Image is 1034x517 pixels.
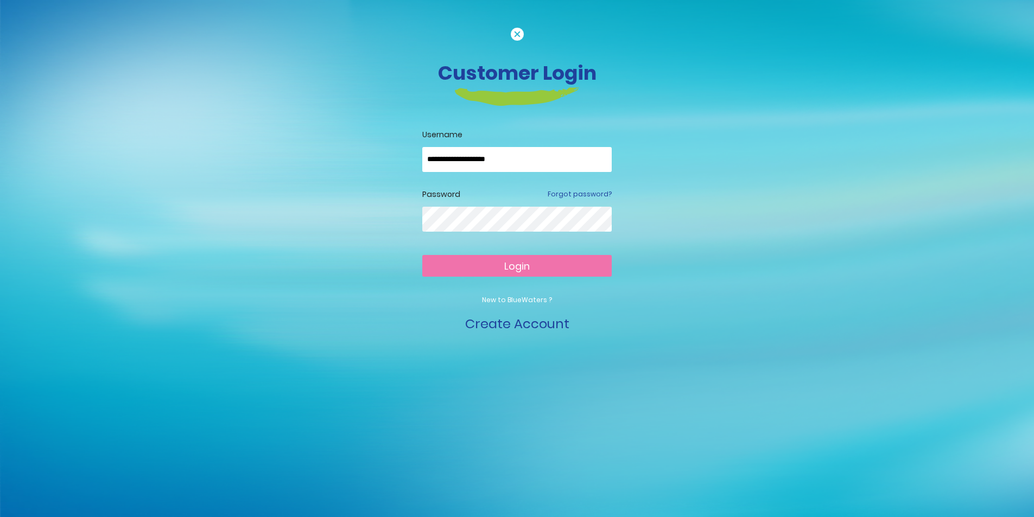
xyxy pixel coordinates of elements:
a: Create Account [465,315,569,333]
p: New to BlueWaters ? [422,295,612,305]
label: Password [422,189,460,200]
button: Login [422,255,612,277]
h3: Customer Login [216,61,819,85]
a: Forgot password? [548,189,612,199]
label: Username [422,129,612,141]
img: cancel [511,28,524,41]
span: Login [504,259,530,273]
img: login-heading-border.png [455,87,579,106]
